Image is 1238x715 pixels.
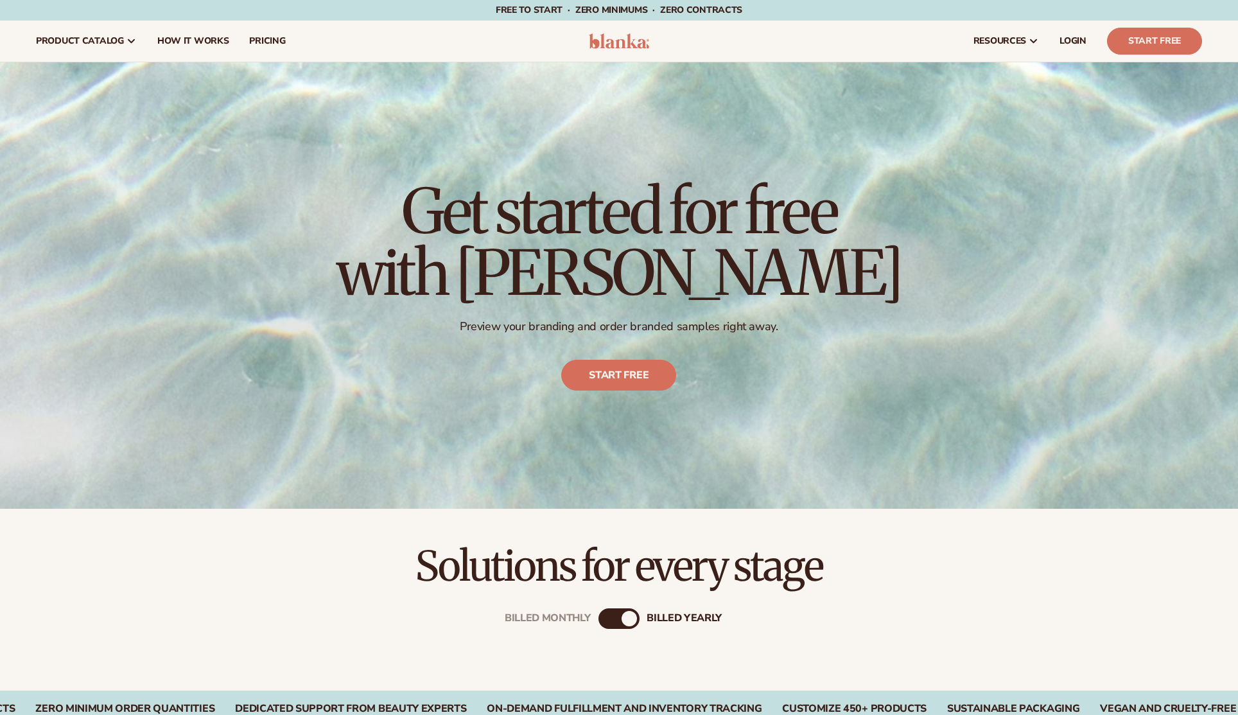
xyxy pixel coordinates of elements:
[963,21,1049,62] a: resources
[35,703,214,715] div: Zero Minimum Order QuantitieS
[26,21,147,62] a: product catalog
[235,703,466,715] div: Dedicated Support From Beauty Experts
[647,612,722,624] div: billed Yearly
[496,4,742,16] span: Free to start · ZERO minimums · ZERO contracts
[487,703,762,715] div: On-Demand Fulfillment and Inventory Tracking
[147,21,240,62] a: How It Works
[239,21,295,62] a: pricing
[589,33,650,49] img: logo
[249,36,285,46] span: pricing
[36,36,124,46] span: product catalog
[336,319,902,334] p: Preview your branding and order branded samples right away.
[973,36,1026,46] span: resources
[947,703,1079,715] div: SUSTAINABLE PACKAGING
[1059,36,1086,46] span: LOGIN
[562,360,677,391] a: Start free
[1049,21,1097,62] a: LOGIN
[1107,28,1202,55] a: Start Free
[36,545,1202,588] h2: Solutions for every stage
[505,612,591,624] div: Billed Monthly
[782,703,927,715] div: CUSTOMIZE 450+ PRODUCTS
[157,36,229,46] span: How It Works
[336,181,902,304] h1: Get started for free with [PERSON_NAME]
